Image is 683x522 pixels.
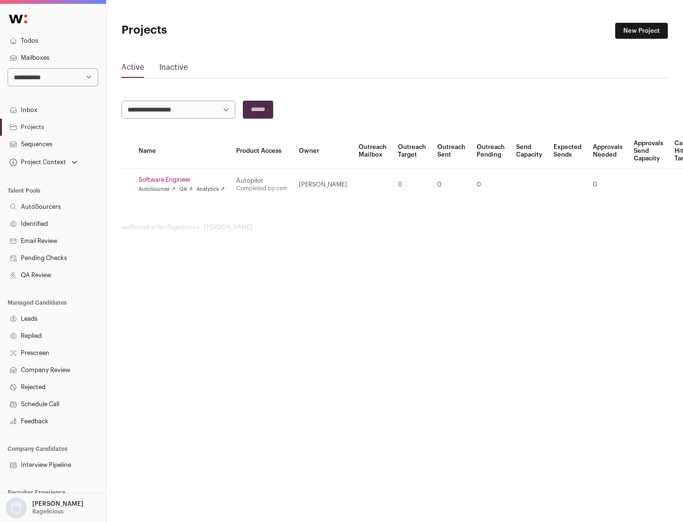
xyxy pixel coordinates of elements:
[179,186,193,193] a: QA ↗
[196,186,224,193] a: Analytics ↗
[432,134,471,168] th: Outreach Sent
[293,134,353,168] th: Owner
[353,134,392,168] th: Outreach Mailbox
[8,158,66,166] div: Project Context
[121,224,668,231] footer: wellfound:ai for Bagelicious - [PERSON_NAME]
[587,134,628,168] th: Approvals Needed
[8,156,79,169] button: Open dropdown
[392,168,432,201] td: 0
[231,134,293,168] th: Product Access
[236,186,287,191] a: Completed by csm
[138,176,225,184] a: Software Engineer
[392,134,432,168] th: Outreach Target
[159,62,188,77] a: Inactive
[121,62,144,77] a: Active
[138,186,175,193] a: AutoSourcer ↗
[32,500,83,508] p: [PERSON_NAME]
[471,134,510,168] th: Outreach Pending
[432,168,471,201] td: 0
[121,23,304,38] h1: Projects
[32,508,64,515] p: Bagelicious
[236,177,287,185] div: Autopilot
[587,168,628,201] td: 0
[548,134,587,168] th: Expected Sends
[510,134,548,168] th: Send Capacity
[293,168,353,201] td: [PERSON_NAME]
[615,23,668,39] a: New Project
[133,134,231,168] th: Name
[4,497,85,518] button: Open dropdown
[6,497,27,518] img: nopic.png
[628,134,669,168] th: Approvals Send Capacity
[4,9,32,28] img: Wellfound
[471,168,510,201] td: 0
